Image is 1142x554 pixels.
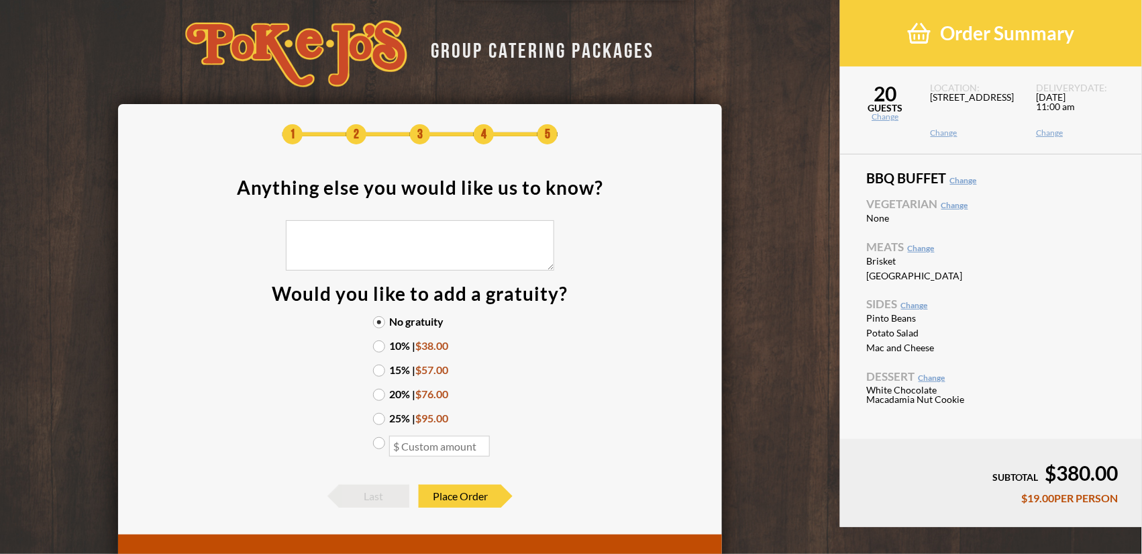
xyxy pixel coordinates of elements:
span: BBQ Buffet [867,171,1115,185]
span: Dessert [867,371,1115,382]
span: Vegetarian [867,198,1115,210]
span: Pinto Beans [867,314,984,323]
li: None [867,213,1115,224]
label: 20% | [373,389,467,400]
input: $ Custom amount [389,436,490,457]
img: shopping-basket-3cad201a.png [908,21,931,45]
div: GROUP CATERING PACKAGES [421,35,654,61]
span: White Chocolate Macadamia Nut Cookie [867,385,984,404]
span: $38.00 [415,339,448,352]
div: Anything else you would like us to know? [237,178,603,197]
span: [STREET_ADDRESS] [931,93,1020,129]
label: 15% | [373,365,467,375]
span: SUBTOTAL [993,471,1039,483]
div: $380.00 [864,463,1119,483]
span: Sides [867,298,1115,310]
span: 5 [537,124,558,144]
span: [GEOGRAPHIC_DATA] [867,271,984,281]
div: Would you like to add a gratuity? [272,284,568,303]
a: Change [840,113,931,121]
span: Mac and Cheese [867,343,984,353]
a: Change [931,129,1020,137]
span: $57.00 [415,363,448,376]
span: Place Order [419,485,501,508]
span: 2 [346,124,366,144]
label: No gratuity [373,316,467,327]
span: Order Summary [941,21,1075,45]
span: [DATE] 11:00 am [1037,93,1126,129]
span: Brisket [867,257,984,266]
span: Meats [867,241,1115,252]
span: $76.00 [415,387,448,400]
span: 3 [410,124,430,144]
a: Change [901,300,928,310]
a: Change [919,373,945,383]
span: 1 [282,124,303,144]
a: Change [941,200,968,210]
span: 4 [474,124,494,144]
span: GUESTS [840,103,931,113]
span: LOCATION: [931,83,1020,93]
label: 25% | [373,413,467,424]
img: logo-34603ddf.svg [185,20,407,87]
span: Potato Salad [867,328,984,338]
span: $95.00 [415,412,448,424]
a: Change [1037,129,1126,137]
div: $19.00 PER PERSON [864,493,1119,504]
a: Change [950,175,977,185]
a: Change [908,243,935,253]
span: DELIVERY DATE: [1037,83,1126,93]
span: Last [339,485,409,508]
label: 10% | [373,340,467,351]
span: 20 [840,83,931,103]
